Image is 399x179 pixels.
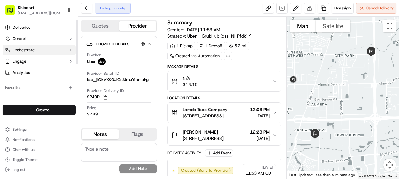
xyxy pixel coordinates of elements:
[53,91,58,96] div: 💻
[167,151,201,156] div: Delivery Activity
[87,105,96,111] span: Price
[62,106,76,110] span: Pylon
[119,21,156,31] button: Provider
[4,88,51,99] a: 📗Knowledge Base
[332,3,354,14] button: Reassign
[167,95,282,100] div: Location Details
[87,111,98,117] span: $7.49
[187,33,252,39] a: Uber + GrubHub (dss_NHPfdk)
[36,107,50,113] span: Create
[185,27,220,33] span: [DATE] 11:53 AM
[168,103,281,123] button: Laredo Taco Company[STREET_ADDRESS]12:08 PM[DATE]
[86,39,152,49] button: Provider Details
[183,135,224,141] span: [STREET_ADDRESS]
[226,42,249,50] div: 5.2 mi
[246,171,273,176] span: 11:53 AM CDT
[13,147,35,152] span: Chat with us!
[388,175,397,178] a: Terms (opens in new tab)
[6,6,19,18] img: Nash
[3,56,76,66] button: Engage
[183,75,198,81] span: N/A
[87,88,124,94] span: Provider Delivery ID
[3,105,76,115] button: Create
[119,129,156,139] button: Flags
[3,83,76,93] div: Favorites
[366,5,394,11] span: Cancel Delivery
[3,145,76,154] button: Chat with us!
[16,40,113,47] input: Got a question? Start typing here...
[13,25,30,30] span: Deliveries
[262,165,273,170] span: [DATE]
[98,58,106,65] img: uber-new-logo.jpeg
[3,125,76,134] button: Settings
[13,70,30,75] span: Analytics
[250,113,270,119] span: [DATE]
[87,77,149,83] span: bat_jlQkVXK0UlOrJUmuYmmaKg
[197,42,225,50] div: 1 Dropoff
[82,129,119,139] button: Notes
[183,81,198,88] span: $13.16
[168,71,281,91] button: N/A$13.16
[183,113,227,119] span: [STREET_ADDRESS]
[350,175,385,178] span: Map data ©2025 Google
[290,20,316,32] button: Show street map
[3,34,76,44] button: Control
[21,59,103,66] div: Start new chat
[21,66,79,71] div: We're available if you need us!
[3,68,76,78] a: Analytics
[187,33,247,39] span: Uber + GrubHub (dss_NHPfdk)
[96,42,129,47] span: Provider Details
[356,3,396,14] button: CancelDelivery
[167,33,252,39] div: Strategy:
[6,91,11,96] div: 📗
[167,52,222,60] a: Created via Automation
[6,59,18,71] img: 1736555255976-a54dd68f-1ca7-489b-9aae-adbdc363a1c4
[13,127,27,132] span: Settings
[181,168,231,173] span: Created (Sent To Provider)
[250,106,270,113] span: 12:08 PM
[205,149,233,157] button: Add Event
[51,88,103,99] a: 💻API Documentation
[13,157,38,162] span: Toggle Theme
[168,125,281,145] button: [PERSON_NAME][STREET_ADDRESS]12:28 PM[DATE]
[3,155,76,164] button: Toggle Theme
[13,47,35,53] span: Orchestrate
[3,165,76,174] button: Log out
[3,45,76,55] button: Orchestrate
[334,5,351,11] span: Reassign
[183,106,227,113] span: Laredo Taco Company
[13,137,35,142] span: Notifications
[183,129,218,135] span: [PERSON_NAME]
[82,21,119,31] button: Quotes
[13,36,26,42] span: Control
[250,135,270,141] span: [DATE]
[87,71,119,76] span: Provider Batch ID
[3,98,76,108] div: Available Products
[44,105,76,110] a: Powered byPylon
[87,59,96,64] span: Uber
[316,20,350,32] button: Show satellite imagery
[3,3,65,18] button: Skipcart[EMAIL_ADDRESS][DOMAIN_NAME]
[287,171,358,179] div: Last Updated: less than a minute ago
[250,129,270,135] span: 12:28 PM
[6,25,114,35] p: Welcome 👋
[167,27,220,33] span: Created:
[18,4,34,11] button: Skipcart
[167,42,195,50] div: 1 Pickup
[288,171,309,179] img: Google
[107,61,114,69] button: Start new chat
[383,20,396,32] button: Toggle fullscreen view
[87,52,102,57] span: Provider
[167,20,193,25] h3: Summary
[13,167,25,172] span: Log out
[288,171,309,179] a: Open this area in Google Maps (opens a new window)
[383,159,396,171] button: Map camera controls
[18,11,62,16] button: [EMAIL_ADDRESS][DOMAIN_NAME]
[167,64,282,69] div: Package Details
[3,23,76,33] a: Deliveries
[13,59,26,64] span: Engage
[59,90,101,97] span: API Documentation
